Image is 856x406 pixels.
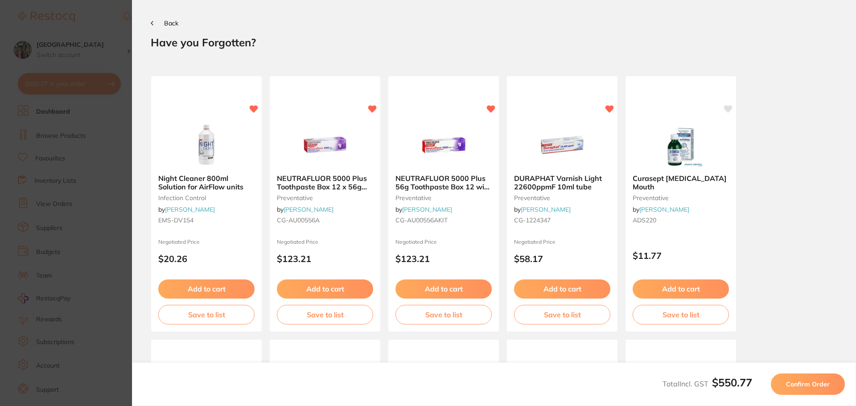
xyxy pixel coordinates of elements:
button: Back [151,20,178,27]
span: by [514,205,571,213]
b: DURAPHAT Varnish Light 22600ppmF 10ml tube [514,174,610,191]
span: by [277,205,333,213]
span: by [633,205,689,213]
span: Total Incl. GST [663,379,752,388]
button: Save to list [277,305,373,324]
button: Save to list [158,305,255,324]
small: Negotiated Price [158,239,255,245]
img: Night Cleaner 800ml Solution for AirFlow units [177,123,235,167]
a: [PERSON_NAME] [402,205,452,213]
button: Confirm Order [771,373,845,395]
button: Add to cart [158,279,255,298]
small: ADS220 [633,217,729,224]
button: Save to list [633,305,729,324]
small: CG-AU00556AKIT [395,217,492,224]
b: NEUTRAFLUOR 5000 Plus 56g Toothpaste Box 12 with Labels [395,174,492,191]
small: Negotiated Price [277,239,373,245]
span: by [395,205,452,213]
button: Add to cart [395,279,492,298]
button: Add to cart [277,279,373,298]
button: Add to cart [514,279,610,298]
span: by [158,205,215,213]
small: Negotiated Price [395,239,492,245]
small: infection control [158,194,255,201]
img: NEUTRAFLUOR 5000 Plus 56g Toothpaste Box 12 with Labels [415,123,473,167]
p: $123.21 [395,254,492,264]
b: Night Cleaner 800ml Solution for AirFlow units [158,174,255,191]
small: preventative [633,194,729,201]
b: Curasept Chlorhexidine Mouth [633,174,729,191]
a: [PERSON_NAME] [521,205,571,213]
b: NEUTRAFLUOR 5000 Plus Toothpaste Box 12 x 56g Tubes [277,174,373,191]
small: CG-AU00556A [277,217,373,224]
img: Curasept Chlorhexidine Mouth [652,123,710,167]
img: NEUTRAFLUOR 5000 Plus Toothpaste Box 12 x 56g Tubes [296,123,354,167]
small: preventative [277,194,373,201]
small: preventative [395,194,492,201]
p: $58.17 [514,254,610,264]
a: [PERSON_NAME] [284,205,333,213]
button: Add to cart [633,279,729,298]
h2: Have you Forgotten? [151,36,837,49]
a: [PERSON_NAME] [165,205,215,213]
button: Save to list [514,305,610,324]
p: $11.77 [633,250,729,261]
span: Back [164,19,178,27]
small: Negotiated Price [514,239,610,245]
a: [PERSON_NAME] [639,205,689,213]
b: $550.77 [712,376,752,389]
p: $20.26 [158,254,255,264]
small: CG-1224347 [514,217,610,224]
img: DURAPHAT Varnish Light 22600ppmF 10ml tube [533,123,591,167]
span: Confirm Order [786,380,830,388]
small: preventative [514,194,610,201]
small: EMS-DV154 [158,217,255,224]
button: Save to list [395,305,492,324]
p: $123.21 [277,254,373,264]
